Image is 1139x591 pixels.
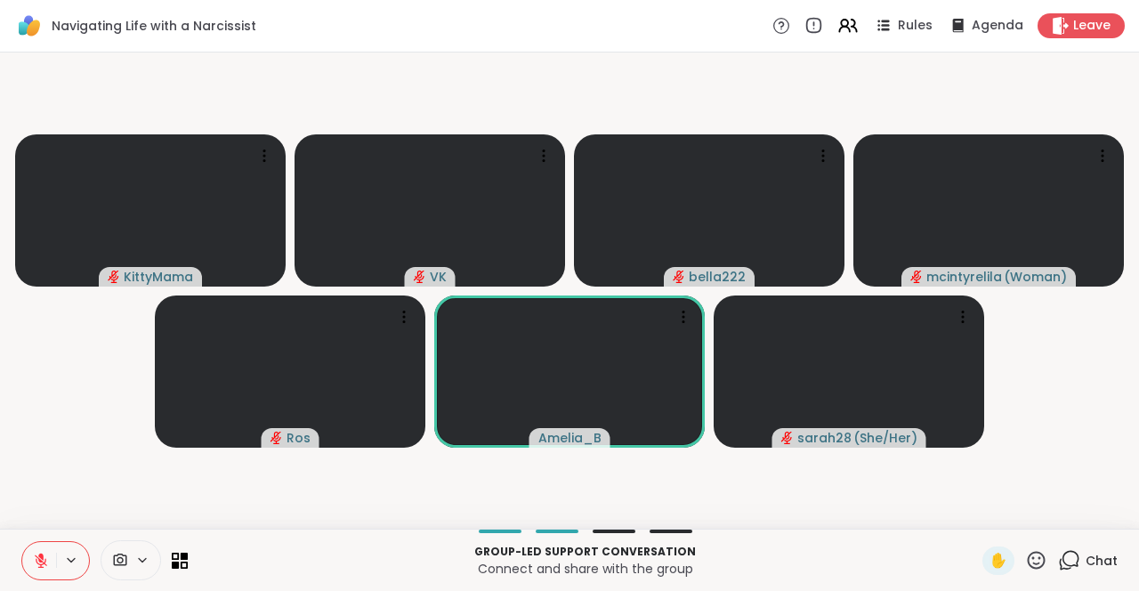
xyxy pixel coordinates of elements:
[538,429,602,447] span: Amelia_B
[972,17,1023,35] span: Agenda
[990,550,1007,571] span: ✋
[287,429,311,447] span: Ros
[926,268,1002,286] span: mcintyrelila
[797,429,852,447] span: sarah28
[124,268,193,286] span: KittyMama
[689,268,746,286] span: bella222
[108,271,120,283] span: audio-muted
[14,11,44,41] img: ShareWell Logomark
[414,271,426,283] span: audio-muted
[198,544,972,560] p: Group-led support conversation
[898,17,933,35] span: Rules
[910,271,923,283] span: audio-muted
[52,17,256,35] span: Navigating Life with a Narcissist
[853,429,917,447] span: ( She/Her )
[673,271,685,283] span: audio-muted
[1073,17,1111,35] span: Leave
[198,560,972,578] p: Connect and share with the group
[1086,552,1118,570] span: Chat
[271,432,283,444] span: audio-muted
[781,432,794,444] span: audio-muted
[430,268,447,286] span: VK
[1004,268,1067,286] span: ( Woman )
